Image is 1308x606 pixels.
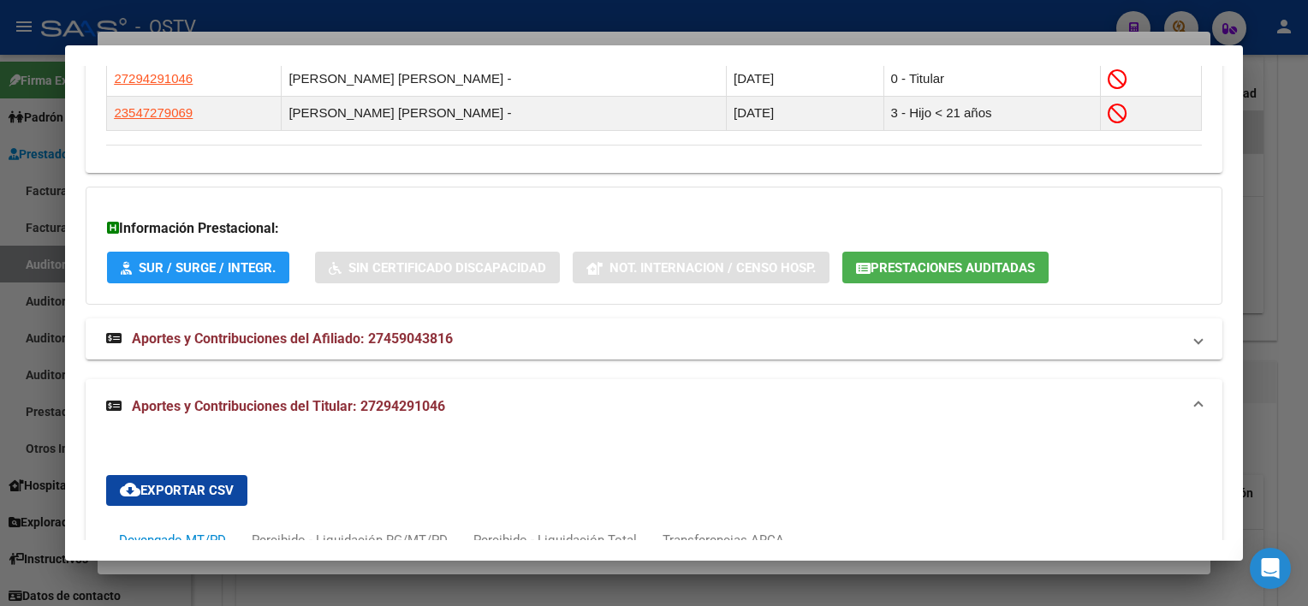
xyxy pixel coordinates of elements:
h3: Información Prestacional: [107,218,1200,239]
td: [DATE] [727,96,884,130]
button: Not. Internacion / Censo Hosp. [573,252,829,283]
div: Transferencias ARCA [663,531,784,550]
span: 27294291046 [114,71,193,86]
div: Devengado MT/PD [119,531,226,550]
td: [DATE] [727,62,884,96]
span: 23547279069 [114,105,193,120]
span: Prestaciones Auditadas [871,260,1035,276]
span: SUR / SURGE / INTEGR. [139,260,276,276]
mat-icon: cloud_download [120,479,140,500]
div: Percibido - Liquidación Total [473,531,637,550]
button: Exportar CSV [106,475,247,506]
span: Sin Certificado Discapacidad [348,260,546,276]
td: [PERSON_NAME] [PERSON_NAME] - [282,62,727,96]
td: 3 - Hijo < 21 años [883,96,1100,130]
td: [PERSON_NAME] [PERSON_NAME] - [282,96,727,130]
div: Percibido - Liquidación RG/MT/PD [252,531,448,550]
span: Not. Internacion / Censo Hosp. [609,260,816,276]
button: Sin Certificado Discapacidad [315,252,560,283]
div: Open Intercom Messenger [1250,548,1291,589]
td: 0 - Titular [883,62,1100,96]
button: Prestaciones Auditadas [842,252,1049,283]
span: Aportes y Contribuciones del Titular: 27294291046 [132,398,445,414]
span: Aportes y Contribuciones del Afiliado: 27459043816 [132,330,453,347]
mat-expansion-panel-header: Aportes y Contribuciones del Afiliado: 27459043816 [86,318,1222,359]
button: SUR / SURGE / INTEGR. [107,252,289,283]
span: Exportar CSV [120,483,234,498]
mat-expansion-panel-header: Aportes y Contribuciones del Titular: 27294291046 [86,379,1222,434]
